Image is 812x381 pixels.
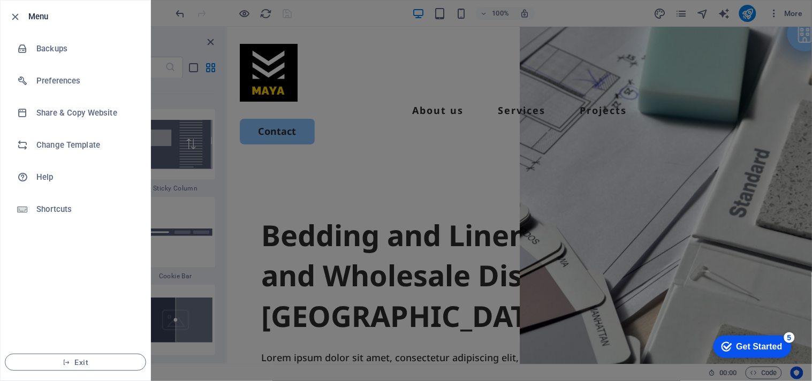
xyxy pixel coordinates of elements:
[9,5,87,28] div: Get Started 5 items remaining, 0% complete
[36,42,135,55] h6: Backups
[36,139,135,151] h6: Change Template
[79,2,90,13] div: 5
[32,12,78,21] div: Get Started
[36,106,135,119] h6: Share & Copy Website
[36,203,135,216] h6: Shortcuts
[1,161,150,193] a: Help
[36,74,135,87] h6: Preferences
[28,10,142,23] h6: Menu
[36,171,135,184] h6: Help
[14,358,137,367] span: Exit
[5,354,146,371] button: Exit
